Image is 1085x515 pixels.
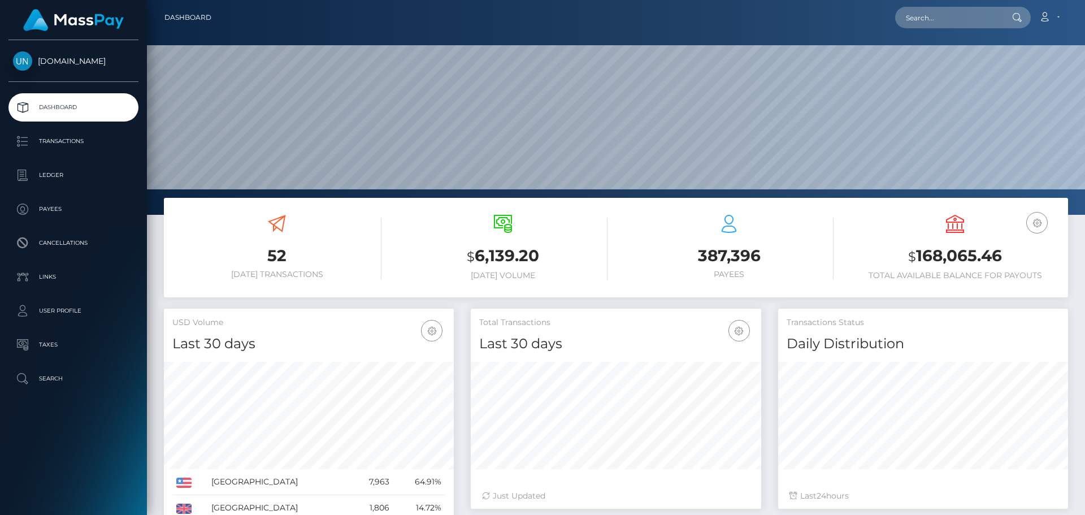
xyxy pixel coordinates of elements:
a: Search [8,365,138,393]
h6: Total Available Balance for Payouts [850,271,1060,280]
p: Taxes [13,336,134,353]
span: 24 [817,491,826,501]
p: User Profile [13,302,134,319]
p: Transactions [13,133,134,150]
td: [GEOGRAPHIC_DATA] [207,469,350,495]
img: Unlockt.me [13,51,32,71]
a: Transactions [8,127,138,155]
p: Cancellations [13,235,134,252]
a: Cancellations [8,229,138,257]
div: Last hours [789,490,1057,502]
img: US.png [176,478,192,488]
a: Dashboard [164,6,211,29]
td: 64.91% [393,469,445,495]
h4: Last 30 days [172,334,445,354]
a: Dashboard [8,93,138,122]
p: Links [13,269,134,285]
span: [DOMAIN_NAME] [8,56,138,66]
p: Search [13,370,134,387]
h3: 52 [172,245,381,267]
a: Payees [8,195,138,223]
p: Dashboard [13,99,134,116]
a: User Profile [8,297,138,325]
h6: [DATE] Volume [398,271,607,280]
img: GB.png [176,504,192,514]
h3: 168,065.46 [850,245,1060,268]
a: Ledger [8,161,138,189]
h5: Total Transactions [479,317,752,328]
small: $ [467,249,475,265]
div: Just Updated [482,490,749,502]
h3: 6,139.20 [398,245,607,268]
p: Ledger [13,167,134,184]
h3: 387,396 [624,245,834,267]
h4: Last 30 days [479,334,752,354]
h6: [DATE] Transactions [172,270,381,279]
img: MassPay Logo [23,9,124,31]
small: $ [908,249,916,265]
a: Taxes [8,331,138,359]
h6: Payees [624,270,834,279]
h5: USD Volume [172,317,445,328]
input: Search... [895,7,1001,28]
h4: Daily Distribution [787,334,1060,354]
td: 7,963 [350,469,393,495]
h5: Transactions Status [787,317,1060,328]
p: Payees [13,201,134,218]
a: Links [8,263,138,291]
